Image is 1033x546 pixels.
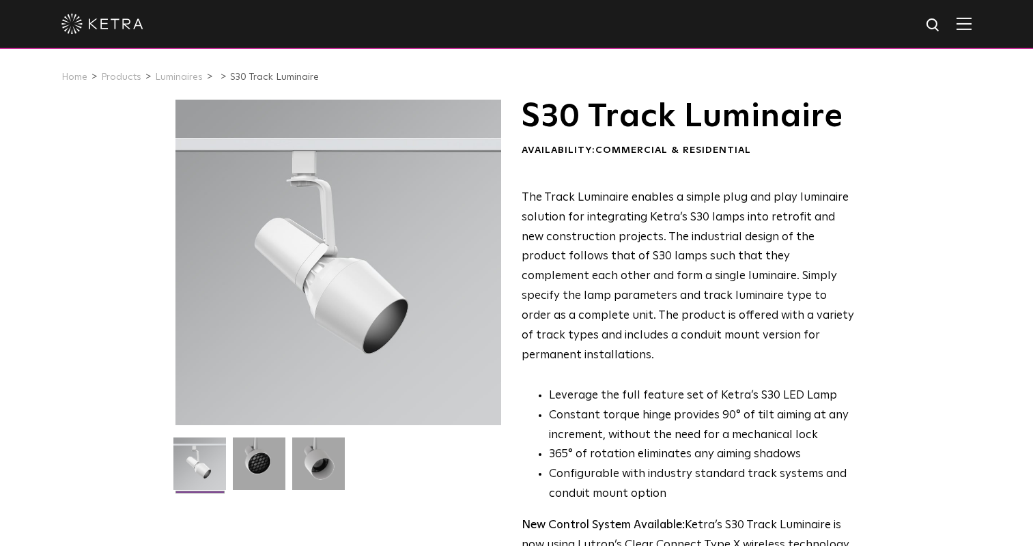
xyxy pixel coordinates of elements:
h1: S30 Track Luminaire [522,100,854,134]
li: Configurable with industry standard track systems and conduit mount option [549,465,854,504]
img: 3b1b0dc7630e9da69e6b [233,437,285,500]
img: search icon [925,17,942,34]
img: 9e3d97bd0cf938513d6e [292,437,345,500]
a: Home [61,72,87,82]
img: S30-Track-Luminaire-2021-Web-Square [173,437,226,500]
span: Commercial & Residential [595,145,751,155]
div: Availability: [522,144,854,158]
a: Products [101,72,141,82]
strong: New Control System Available: [522,519,685,531]
a: Luminaires [155,72,203,82]
li: Constant torque hinge provides 90° of tilt aiming at any increment, without the need for a mechan... [549,406,854,446]
span: The Track Luminaire enables a simple plug and play luminaire solution for integrating Ketra’s S30... [522,192,854,361]
img: Hamburger%20Nav.svg [957,17,972,30]
img: ketra-logo-2019-white [61,14,143,34]
li: Leverage the full feature set of Ketra’s S30 LED Lamp [549,386,854,406]
li: 365° of rotation eliminates any aiming shadows [549,445,854,465]
a: S30 Track Luminaire [230,72,319,82]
